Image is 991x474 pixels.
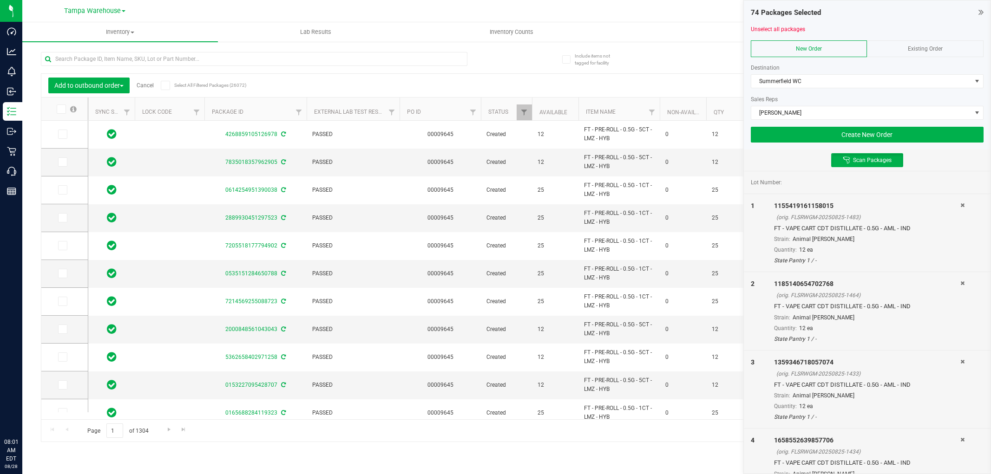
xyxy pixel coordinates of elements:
[776,291,960,299] div: (orig. FLSRWGM-20250825-1464)
[712,269,747,278] span: 25
[751,358,755,366] span: 3
[751,75,971,88] span: Summerfield WC
[427,354,453,360] a: 00009645
[225,242,277,249] a: 7205518177794902
[584,125,654,143] span: FT - PRE-ROLL - 0.5G - 5CT - LMZ - HYB
[712,158,747,167] span: 12
[107,295,117,308] span: In Sync
[584,209,654,227] span: FT - PRE-ROLL - 0.5G - 1CT - LMZ - HYB
[538,186,573,195] span: 25
[70,106,77,112] span: Select all records on this page
[27,398,39,409] iframe: Resource center unread badge
[486,214,526,222] span: Created
[774,435,960,445] div: 1658552639857706
[312,297,394,306] span: PASSED
[312,214,394,222] span: PASSED
[712,325,747,334] span: 12
[312,269,394,278] span: PASSED
[212,109,243,115] a: Package ID
[774,458,960,468] div: FT - VAPE CART CDT DISTILLATE - 0.5G - AML - IND
[665,130,701,139] span: 0
[7,127,16,136] inline-svg: Outbound
[665,297,701,306] span: 0
[774,325,797,331] span: Quantity:
[517,104,532,120] a: Filter
[539,109,567,116] a: Available
[538,381,573,390] span: 12
[106,423,123,438] input: 1
[584,404,654,422] span: FT - PRE-ROLL - 0.5G - 1CT - LMZ - HYB
[665,381,701,390] span: 0
[22,28,218,36] span: Inventory
[586,109,616,115] a: Item Name
[486,409,526,417] span: Created
[538,214,573,222] span: 25
[751,96,778,103] span: Sales Reps
[280,298,286,305] span: Sync from Compliance System
[312,186,394,195] span: PASSED
[486,186,526,195] span: Created
[427,298,453,305] a: 00009645
[7,107,16,116] inline-svg: Inventory
[575,52,621,66] span: Include items not tagged for facility
[4,463,18,470] p: 08/28
[48,78,130,93] button: Add to outbound order
[427,242,453,249] a: 00009645
[177,423,190,436] a: Go to the last page
[584,292,654,310] span: FT - PRE-ROLL - 0.5G - 1CT - LMZ - HYB
[712,130,747,139] span: 12
[751,127,984,143] button: Create New Order
[774,279,960,289] div: 1185140654702768
[280,382,286,388] span: Sync from Compliance System
[225,131,277,137] a: 4268859105126978
[774,256,960,265] div: State Pantry 1 / -
[665,241,701,250] span: 0
[107,211,117,224] span: In Sync
[712,241,747,250] span: 25
[189,104,204,120] a: Filter
[107,183,117,196] span: In Sync
[225,409,277,416] a: 0165688284119323
[486,269,526,278] span: Created
[312,381,394,390] span: PASSED
[751,436,755,444] span: 4
[7,67,16,76] inline-svg: Monitoring
[712,297,747,306] span: 25
[427,326,453,332] a: 00009645
[714,109,724,116] a: Qty
[107,267,117,280] span: In Sync
[667,109,709,116] a: Non-Available
[793,236,854,242] span: Animal [PERSON_NAME]
[280,409,286,416] span: Sync from Compliance System
[774,201,960,211] div: 1155419161158015
[644,104,660,120] a: Filter
[486,297,526,306] span: Created
[280,159,286,165] span: Sync from Compliance System
[107,406,117,419] span: In Sync
[119,104,135,120] a: Filter
[280,242,286,249] span: Sync from Compliance System
[751,65,780,71] span: Destination
[427,131,453,137] a: 00009645
[225,159,277,165] a: 7835018357962905
[486,381,526,390] span: Created
[64,7,121,15] span: Tampa Warehouse
[665,269,701,278] span: 0
[407,109,421,115] a: PO ID
[107,156,117,169] span: In Sync
[7,87,16,96] inline-svg: Inbound
[853,156,892,164] span: Scan Packages
[774,357,960,367] div: 1359346718057074
[799,247,813,253] span: 12 ea
[280,326,286,332] span: Sync from Compliance System
[466,104,481,120] a: Filter
[584,237,654,254] span: FT - PRE-ROLL - 0.5G - 1CT - LMZ - HYB
[427,214,453,221] a: 00009645
[413,22,609,42] a: Inventory Counts
[225,214,277,221] a: 2889930451297523
[477,28,546,36] span: Inventory Counts
[584,153,654,171] span: FT - PRE-ROLL - 0.5G - 5CT - LMZ - HYB
[751,202,755,209] span: 1
[774,224,960,233] div: FT - VAPE CART CDT DISTILLATE - 0.5G - AML - IND
[776,213,960,221] div: (orig. FLSRWGM-20250825-1483)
